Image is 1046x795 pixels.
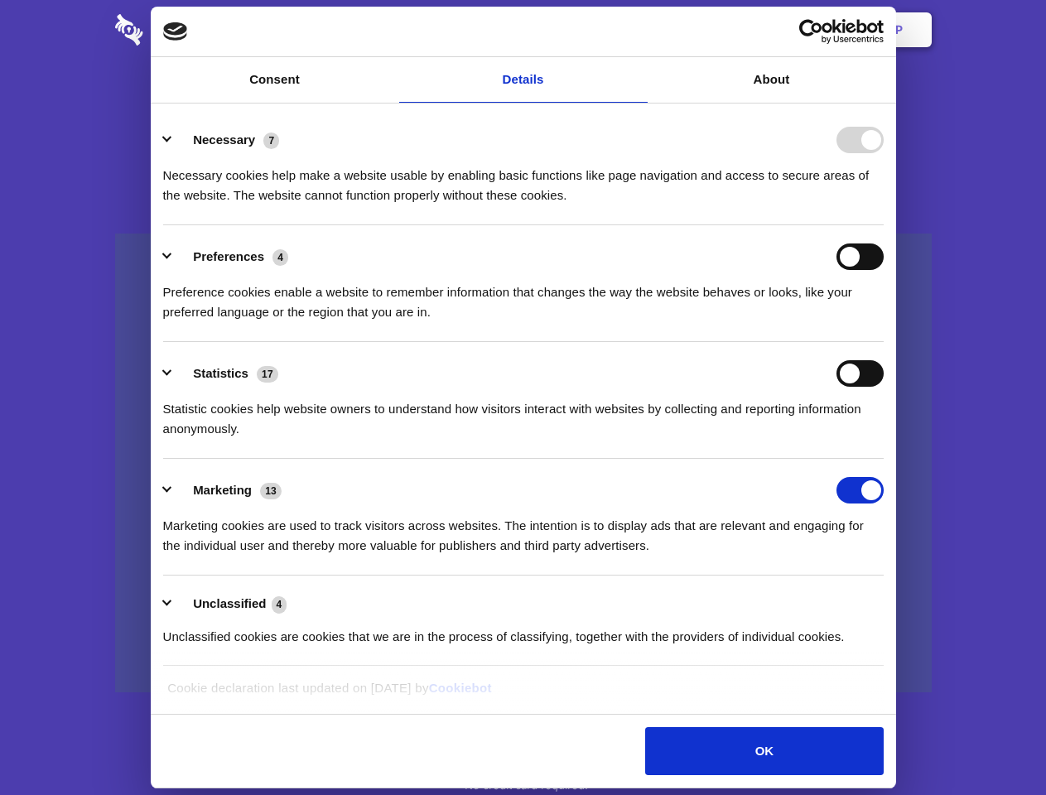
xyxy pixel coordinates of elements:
a: Details [399,57,648,103]
span: 7 [263,132,279,149]
a: About [648,57,896,103]
div: Cookie declaration last updated on [DATE] by [155,678,891,711]
button: Statistics (17) [163,360,289,387]
a: Usercentrics Cookiebot - opens in a new window [739,19,884,44]
label: Statistics [193,366,248,380]
a: Login [751,4,823,55]
button: Preferences (4) [163,243,299,270]
button: Necessary (7) [163,127,290,153]
div: Marketing cookies are used to track visitors across websites. The intention is to display ads tha... [163,503,884,556]
label: Preferences [193,249,264,263]
label: Necessary [193,132,255,147]
button: Marketing (13) [163,477,292,503]
span: 4 [272,249,288,266]
a: Wistia video thumbnail [115,234,932,693]
a: Contact [672,4,748,55]
a: Pricing [486,4,558,55]
iframe: Drift Widget Chat Controller [963,712,1026,775]
img: logo [163,22,188,41]
label: Marketing [193,483,252,497]
div: Unclassified cookies are cookies that we are in the process of classifying, together with the pro... [163,614,884,647]
img: logo-wordmark-white-trans-d4663122ce5f474addd5e946df7df03e33cb6a1c49d2221995e7729f52c070b2.svg [115,14,257,46]
span: 17 [257,366,278,383]
span: 4 [272,596,287,613]
a: Cookiebot [429,681,492,695]
div: Necessary cookies help make a website usable by enabling basic functions like page navigation and... [163,153,884,205]
a: Consent [151,57,399,103]
h4: Auto-redaction of sensitive data, encrypted data sharing and self-destructing private chats. Shar... [115,151,932,205]
div: Statistic cookies help website owners to understand how visitors interact with websites by collec... [163,387,884,439]
button: OK [645,727,883,775]
h1: Eliminate Slack Data Loss. [115,75,932,134]
div: Preference cookies enable a website to remember information that changes the way the website beha... [163,270,884,322]
span: 13 [260,483,282,499]
button: Unclassified (4) [163,594,297,614]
